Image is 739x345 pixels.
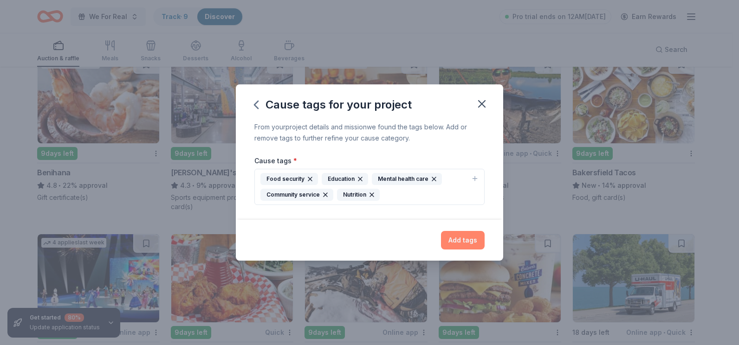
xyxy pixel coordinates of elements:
[337,189,380,201] div: Nutrition
[254,97,412,112] div: Cause tags for your project
[254,169,485,205] button: Food securityEducationMental health careCommunity serviceNutrition
[254,156,297,166] label: Cause tags
[260,173,318,185] div: Food security
[254,121,485,144] div: From your project details and mission we found the tags below. Add or remove tags to further refi...
[372,173,442,185] div: Mental health care
[260,189,333,201] div: Community service
[322,173,368,185] div: Education
[441,231,485,249] button: Add tags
